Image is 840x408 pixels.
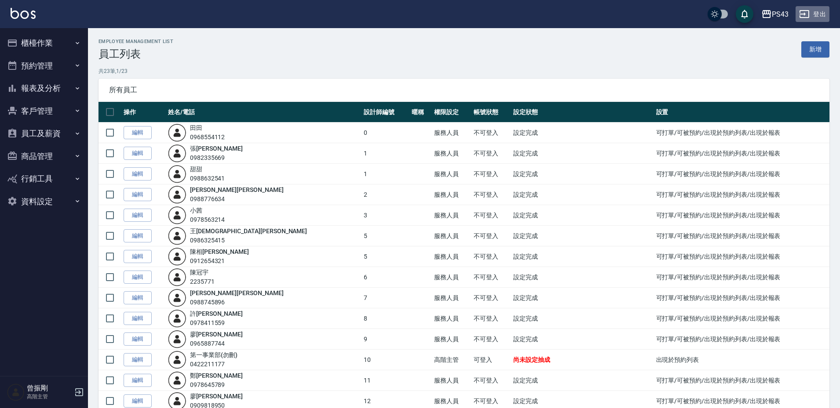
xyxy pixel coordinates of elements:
[362,267,409,288] td: 6
[471,123,511,143] td: 不可登入
[471,267,511,288] td: 不可登入
[124,394,152,408] a: 編輯
[168,227,186,245] img: user-login-man-human-body-mobile-person-512.png
[121,102,166,123] th: 操作
[654,226,829,246] td: 可打單/可被預約/出現於預約列表/出現於報表
[432,226,471,246] td: 服務人員
[124,229,152,243] a: 編輯
[511,288,654,308] td: 設定完成
[654,308,829,329] td: 可打單/可被預約/出現於預約列表/出現於報表
[432,308,471,329] td: 服務人員
[471,288,511,308] td: 不可登入
[654,370,829,391] td: 可打單/可被預約/出現於預約列表/出現於報表
[654,329,829,350] td: 可打單/可被預約/出現於預約列表/出現於報表
[27,384,72,393] h5: 曾振剛
[736,5,753,23] button: save
[654,123,829,143] td: 可打單/可被預約/出現於預約列表/出現於報表
[168,144,186,162] img: user-login-man-human-body-mobile-person-512.png
[168,350,186,369] img: user-login-man-human-body-mobile-person-512.png
[190,277,215,286] div: 2235771
[7,383,25,401] img: Person
[654,205,829,226] td: 可打單/可被預約/出現於預約列表/出現於報表
[168,330,186,348] img: user-login-man-human-body-mobile-person-512.png
[654,102,829,123] th: 設置
[190,186,284,193] a: [PERSON_NAME][PERSON_NAME]
[190,133,225,142] div: 0968554112
[511,370,654,391] td: 設定完成
[124,332,152,346] a: 編輯
[471,205,511,226] td: 不可登入
[190,289,284,296] a: [PERSON_NAME][PERSON_NAME]
[511,226,654,246] td: 設定完成
[654,143,829,164] td: 可打單/可被預約/出現於預約列表/出現於報表
[99,67,829,75] p: 共 23 筆, 1 / 23
[511,123,654,143] td: 設定完成
[511,267,654,288] td: 設定完成
[4,190,84,213] button: 資料設定
[362,370,409,391] td: 11
[362,143,409,164] td: 1
[168,206,186,224] img: user-login-man-human-body-mobile-person-512.png
[190,195,284,204] div: 0988776634
[362,308,409,329] td: 8
[4,145,84,168] button: 商品管理
[511,308,654,329] td: 設定完成
[190,174,225,183] div: 0988632541
[654,350,829,370] td: 出現於預約列表
[796,6,829,22] button: 登出
[168,309,186,328] img: user-login-man-human-body-mobile-person-512.png
[124,291,152,305] a: 編輯
[362,246,409,267] td: 5
[362,329,409,350] td: 9
[4,77,84,100] button: 報表及分析
[190,310,243,317] a: 許[PERSON_NAME]
[654,288,829,308] td: 可打單/可被預約/出現於預約列表/出現於報表
[190,351,237,358] a: 第一事業部(勿刪)
[362,164,409,184] td: 1
[432,329,471,350] td: 服務人員
[124,353,152,367] a: 編輯
[654,246,829,267] td: 可打單/可被預約/出現於預約列表/出現於報表
[362,288,409,308] td: 7
[190,248,249,255] a: 陳相[PERSON_NAME]
[190,339,243,348] div: 0965887744
[190,380,243,390] div: 0978645789
[190,372,243,379] a: 鄭[PERSON_NAME]
[511,102,654,123] th: 設定狀態
[190,318,243,328] div: 0978411559
[432,288,471,308] td: 服務人員
[4,100,84,123] button: 客戶管理
[471,102,511,123] th: 帳號狀態
[168,185,186,204] img: user-login-man-human-body-mobile-person-512.png
[4,122,84,145] button: 員工及薪資
[190,269,208,276] a: 陳冠宇
[124,209,152,222] a: 編輯
[513,356,550,363] span: 尚未設定抽成
[168,247,186,266] img: user-login-man-human-body-mobile-person-512.png
[11,8,36,19] img: Logo
[654,164,829,184] td: 可打單/可被預約/出現於預約列表/出現於報表
[471,308,511,329] td: 不可登入
[432,102,471,123] th: 權限設定
[190,207,202,214] a: 小茜
[654,184,829,205] td: 可打單/可被預約/出現於預約列表/出現於報表
[124,147,152,160] a: 編輯
[99,48,173,60] h3: 員工列表
[190,393,243,400] a: 廖[PERSON_NAME]
[511,205,654,226] td: 設定完成
[432,123,471,143] td: 服務人員
[124,250,152,264] a: 編輯
[4,32,84,54] button: 櫃檯作業
[362,123,409,143] td: 0
[511,143,654,164] td: 設定完成
[432,267,471,288] td: 服務人員
[511,329,654,350] td: 設定完成
[168,165,186,183] img: user-login-man-human-body-mobile-person-512.png
[758,5,792,23] button: PS43
[190,215,225,224] div: 0978563214
[190,145,243,152] a: 張[PERSON_NAME]
[511,246,654,267] td: 設定完成
[362,184,409,205] td: 2
[27,393,72,401] p: 高階主管
[432,143,471,164] td: 服務人員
